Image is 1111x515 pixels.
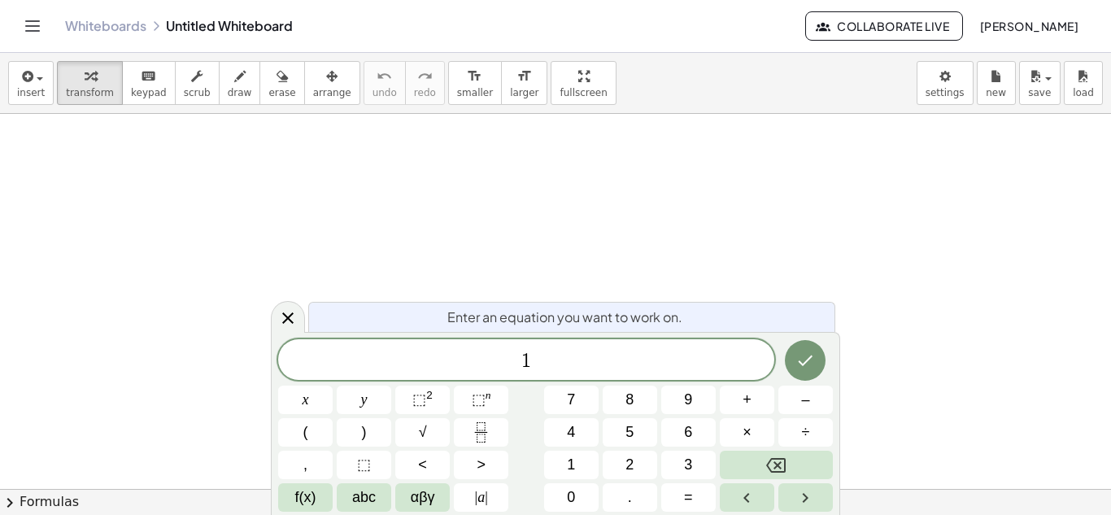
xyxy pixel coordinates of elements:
[603,451,657,479] button: 2
[778,386,833,414] button: Minus
[411,487,435,508] span: αβγ
[20,13,46,39] button: Toggle navigation
[486,389,491,401] sup: n
[625,389,634,411] span: 8
[625,421,634,443] span: 5
[1073,87,1094,98] span: load
[661,418,716,447] button: 6
[472,391,486,408] span: ⬚
[516,67,532,86] i: format_size
[720,386,774,414] button: Plus
[979,19,1078,33] span: [PERSON_NAME]
[661,451,716,479] button: 3
[544,386,599,414] button: 7
[977,61,1016,105] button: new
[603,483,657,512] button: .
[412,391,426,408] span: ⬚
[926,87,965,98] span: settings
[628,487,632,508] span: .
[8,61,54,105] button: insert
[395,451,450,479] button: Less than
[720,451,833,479] button: Backspace
[785,340,826,381] button: Done
[467,67,482,86] i: format_size
[544,451,599,479] button: 1
[295,487,316,508] span: f(x)
[219,61,261,105] button: draw
[510,87,538,98] span: larger
[454,418,508,447] button: Fraction
[567,389,575,411] span: 7
[352,487,376,508] span: abc
[802,421,810,443] span: ÷
[544,483,599,512] button: 0
[447,308,682,327] span: Enter an equation you want to work on.
[684,421,692,443] span: 6
[454,483,508,512] button: Absolute value
[1028,87,1051,98] span: save
[544,418,599,447] button: 4
[141,67,156,86] i: keyboard
[303,389,309,411] span: x
[1019,61,1061,105] button: save
[66,87,114,98] span: transform
[418,454,427,476] span: <
[567,487,575,508] span: 0
[57,61,123,105] button: transform
[361,389,368,411] span: y
[175,61,220,105] button: scrub
[313,87,351,98] span: arrange
[475,487,488,508] span: a
[819,19,949,33] span: Collaborate Live
[417,67,433,86] i: redo
[1064,61,1103,105] button: load
[805,11,963,41] button: Collaborate Live
[184,87,211,98] span: scrub
[720,418,774,447] button: Times
[720,483,774,512] button: Left arrow
[303,421,308,443] span: (
[743,389,752,411] span: +
[501,61,547,105] button: format_sizelarger
[485,489,488,505] span: |
[278,483,333,512] button: Functions
[395,418,450,447] button: Square root
[986,87,1006,98] span: new
[337,451,391,479] button: Placeholder
[426,389,433,401] sup: 2
[377,67,392,86] i: undo
[278,418,333,447] button: (
[603,418,657,447] button: 5
[303,454,307,476] span: ,
[560,87,607,98] span: fullscreen
[122,61,176,105] button: keyboardkeypad
[625,454,634,476] span: 2
[268,87,295,98] span: erase
[419,421,427,443] span: √
[603,386,657,414] button: 8
[17,87,45,98] span: insert
[801,389,809,411] span: –
[278,386,333,414] button: x
[364,61,406,105] button: undoundo
[457,87,493,98] span: smaller
[684,389,692,411] span: 9
[337,483,391,512] button: Alphabet
[228,87,252,98] span: draw
[477,454,486,476] span: >
[259,61,304,105] button: erase
[778,483,833,512] button: Right arrow
[966,11,1091,41] button: [PERSON_NAME]
[357,454,371,476] span: ⬚
[684,487,693,508] span: =
[567,454,575,476] span: 1
[448,61,502,105] button: format_sizesmaller
[743,421,752,443] span: ×
[521,351,531,371] span: 1
[278,451,333,479] button: ,
[414,87,436,98] span: redo
[661,483,716,512] button: Equals
[304,61,360,105] button: arrange
[684,454,692,476] span: 3
[337,418,391,447] button: )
